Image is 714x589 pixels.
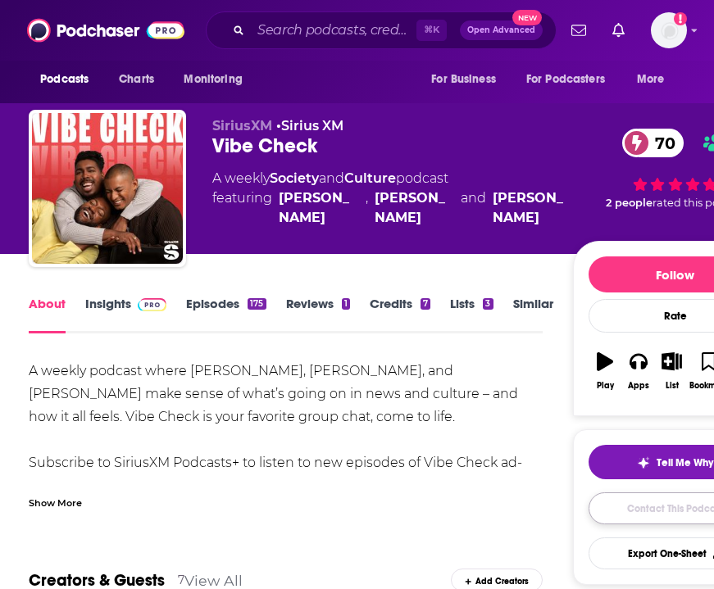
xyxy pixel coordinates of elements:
a: Show notifications dropdown [606,16,631,44]
a: Charts [108,64,164,95]
a: Sirius XM [281,118,343,134]
button: open menu [29,64,110,95]
a: InsightsPodchaser Pro [85,296,166,333]
button: open menu [516,64,629,95]
span: Tell Me Why [657,456,713,469]
span: 70 [639,129,684,157]
button: open menu [420,64,516,95]
span: Open Advanced [467,26,535,34]
button: Apps [621,342,655,401]
span: Logged in as jennarohl [651,12,687,48]
img: User Profile [651,12,687,48]
div: Play [597,381,614,391]
a: Society [270,170,319,186]
span: Charts [119,68,154,91]
span: 2 people [606,197,653,209]
button: Open AdvancedNew [460,20,543,40]
a: Sam Sanders [279,188,358,228]
span: SiriusXM [212,118,272,134]
div: A weekly podcast where [PERSON_NAME], [PERSON_NAME], and [PERSON_NAME] make sense of what’s going... [29,360,543,520]
span: • [276,118,343,134]
div: Search podcasts, credits, & more... [206,11,557,49]
span: Podcasts [40,68,89,91]
div: 3 [483,298,493,310]
a: Credits7 [370,296,430,333]
svg: Add a profile image [674,12,687,25]
span: Monitoring [184,68,242,91]
a: Episodes175 [186,296,266,333]
span: ⌘ K [416,20,447,41]
div: 7 [421,298,430,310]
a: Reviews1 [286,296,350,333]
a: Lists3 [450,296,493,333]
span: New [512,10,542,25]
button: open menu [625,64,685,95]
a: Saeed Jones [375,188,454,228]
img: Podchaser Pro [138,298,166,311]
div: Apps [628,381,649,391]
span: For Business [431,68,496,91]
span: and [319,170,344,186]
button: Show profile menu [651,12,687,48]
a: About [29,296,66,333]
button: List [655,342,689,401]
a: 70 [622,129,684,157]
button: open menu [172,64,263,95]
img: tell me why sparkle [637,456,650,469]
div: 7 [178,573,184,587]
span: and [461,188,486,228]
a: Culture [344,170,396,186]
div: A weekly podcast [212,169,572,228]
input: Search podcasts, credits, & more... [251,17,416,43]
img: Vibe Check [32,113,183,264]
span: , [366,188,368,228]
span: More [637,68,665,91]
span: featuring [212,188,572,228]
img: Podchaser - Follow, Share and Rate Podcasts [27,15,184,46]
a: View All [184,572,243,589]
span: For Podcasters [526,68,605,91]
div: List [666,381,679,391]
a: Similar [513,296,553,333]
a: Zach Stafford [493,188,572,228]
div: 175 [248,298,266,310]
div: 1 [342,298,350,310]
a: Show notifications dropdown [565,16,593,44]
button: Play [589,342,622,401]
